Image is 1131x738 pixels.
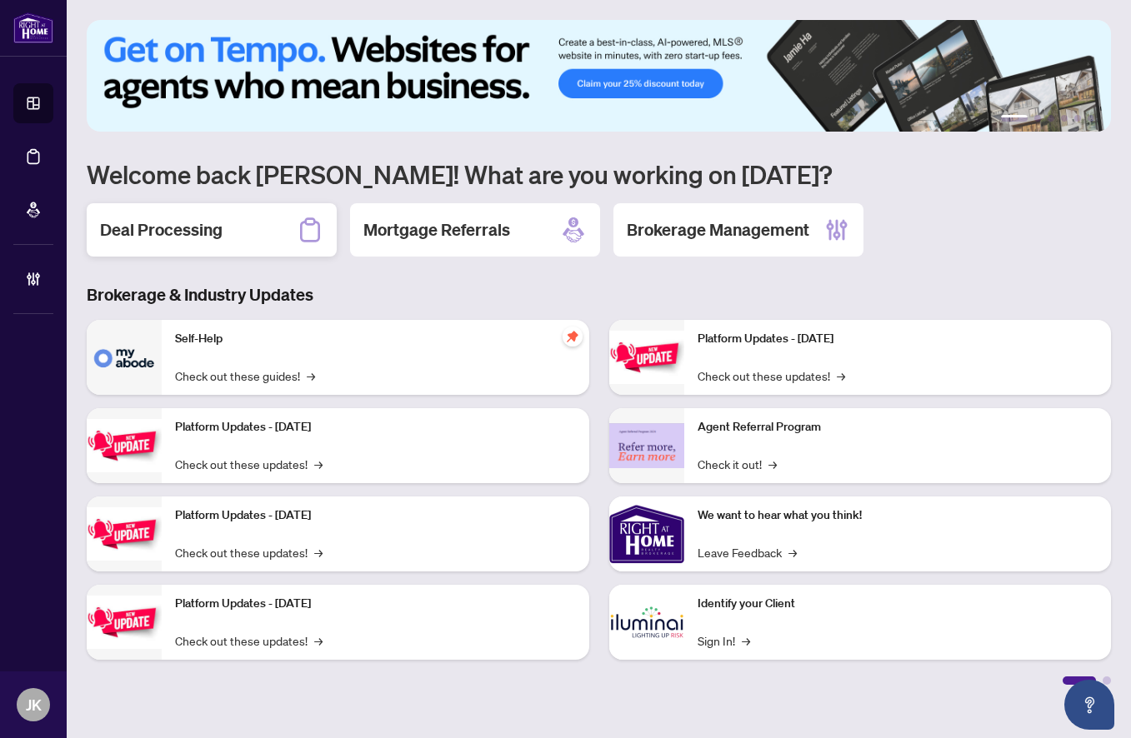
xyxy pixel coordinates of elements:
h2: Mortgage Referrals [363,218,510,242]
a: Check out these guides!→ [175,367,315,385]
a: Check out these updates!→ [175,631,323,650]
img: logo [13,12,53,43]
p: Self-Help [175,330,576,348]
p: We want to hear what you think! [698,506,1098,525]
p: Identify your Client [698,595,1098,613]
img: Platform Updates - July 8, 2025 [87,596,162,648]
img: Agent Referral Program [609,423,684,469]
a: Check out these updates!→ [175,455,323,473]
span: → [837,367,845,385]
a: Check out these updates!→ [175,543,323,561]
span: pushpin [563,327,583,347]
a: Check it out!→ [698,455,777,473]
span: → [788,543,797,561]
button: 2 [1034,115,1041,122]
button: 5 [1074,115,1081,122]
h3: Brokerage & Industry Updates [87,283,1111,307]
img: Platform Updates - July 21, 2025 [87,507,162,560]
h2: Deal Processing [100,218,223,242]
span: → [768,455,777,473]
p: Platform Updates - [DATE] [175,595,576,613]
img: Slide 0 [87,20,1111,132]
button: 4 [1061,115,1068,122]
h1: Welcome back [PERSON_NAME]! What are you working on [DATE]? [87,158,1111,190]
h2: Brokerage Management [627,218,809,242]
span: → [314,543,323,561]
button: 1 [1001,115,1028,122]
img: Platform Updates - September 16, 2025 [87,419,162,471]
p: Platform Updates - [DATE] [175,506,576,525]
button: 6 [1088,115,1094,122]
span: → [314,455,323,473]
img: Platform Updates - June 23, 2025 [609,331,684,383]
a: Sign In!→ [698,631,750,650]
a: Check out these updates!→ [698,367,845,385]
span: → [314,631,323,650]
span: JK [26,693,42,716]
img: Identify your Client [609,585,684,660]
span: → [307,367,315,385]
img: We want to hear what you think! [609,496,684,571]
span: → [742,631,750,650]
a: Leave Feedback→ [698,543,797,561]
p: Platform Updates - [DATE] [698,330,1098,348]
p: Platform Updates - [DATE] [175,418,576,436]
button: Open asap [1064,680,1114,730]
img: Self-Help [87,320,162,395]
button: 3 [1048,115,1054,122]
p: Agent Referral Program [698,418,1098,436]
